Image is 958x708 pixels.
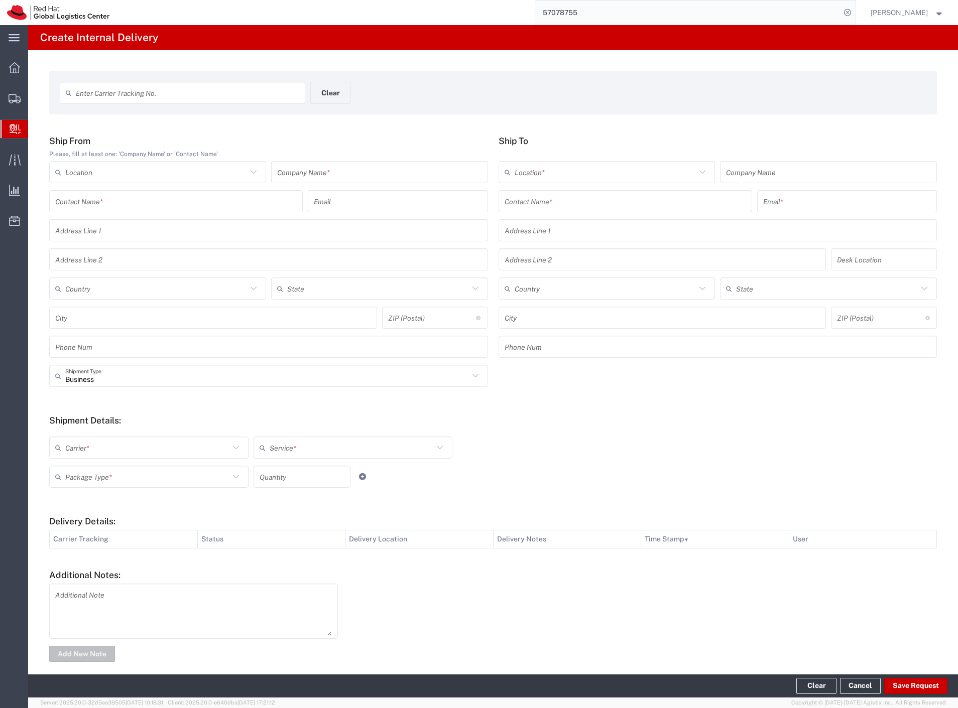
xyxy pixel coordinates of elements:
input: Search for shipment number, reference number [535,1,841,25]
button: Clear [310,82,350,104]
h5: Shipment Details: [49,415,937,426]
button: Save Request [884,678,947,694]
button: [PERSON_NAME] [870,7,944,19]
span: Filip Lizuch [871,7,928,18]
th: Status [197,530,345,548]
img: logo [7,5,109,20]
th: Delivery Location [345,530,494,548]
h5: Ship To [499,135,937,146]
button: Clear [796,678,836,694]
span: Client: 2025.20.0-e640dba [168,699,275,705]
th: Delivery Notes [493,530,641,548]
div: Please, fill at least one: 'Company Name' or 'Contact Name' [49,150,488,159]
span: [DATE] 17:21:12 [237,699,275,705]
h5: Delivery Details: [49,516,937,526]
th: Carrier Tracking [50,530,198,548]
a: Cancel [840,678,881,694]
a: Add Item [355,470,370,484]
table: Delivery Details: [49,530,937,548]
h4: Create Internal Delivery [40,25,158,50]
span: Copyright © [DATE]-[DATE] Agistix Inc., All Rights Reserved [791,698,946,707]
th: User [789,530,937,548]
h5: Ship From [49,135,488,146]
span: Server: 2025.20.0-32d5ea39505 [40,699,163,705]
span: [DATE] 10:18:31 [126,699,163,705]
h5: Additional Notes: [49,570,937,580]
th: Time Stamp [641,530,789,548]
